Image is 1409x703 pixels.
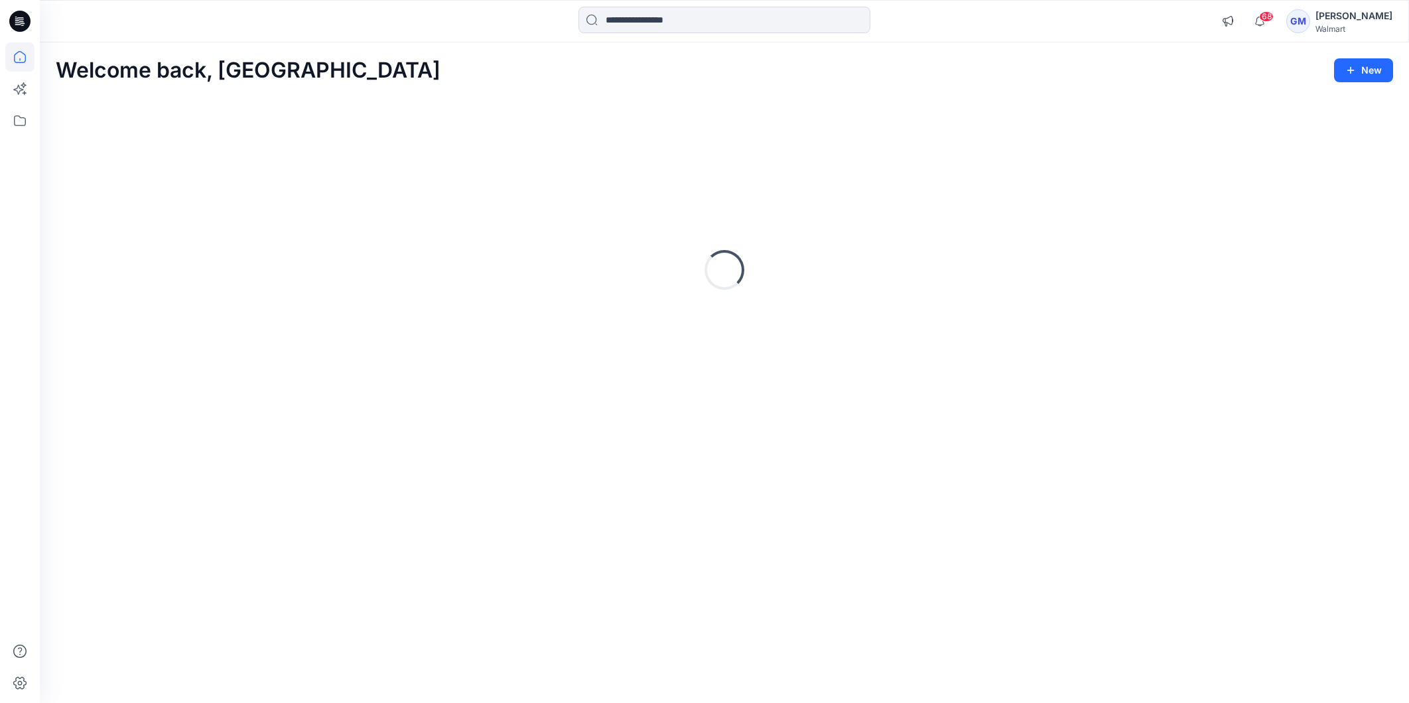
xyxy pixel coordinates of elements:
div: [PERSON_NAME] [1315,8,1392,24]
span: 68 [1259,11,1274,22]
h2: Welcome back, [GEOGRAPHIC_DATA] [56,58,440,83]
div: Walmart [1315,24,1392,34]
div: GM [1286,9,1310,33]
button: New [1334,58,1393,82]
